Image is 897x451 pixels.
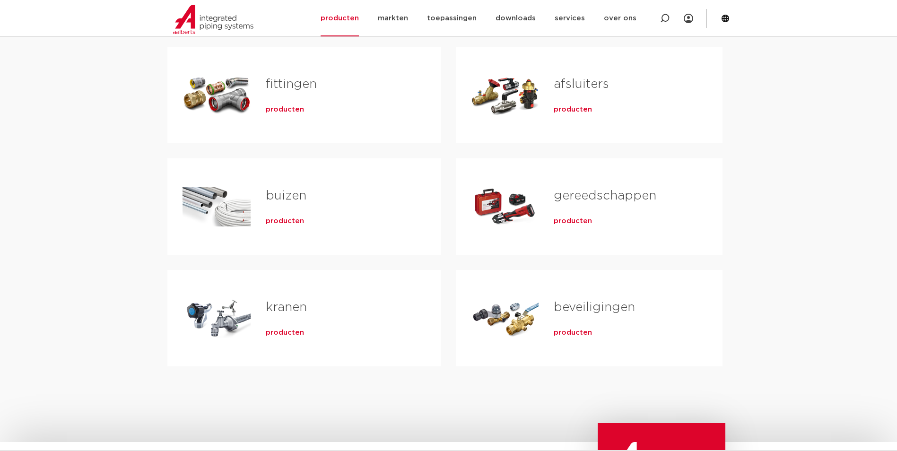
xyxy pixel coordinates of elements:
a: buizen [266,190,306,202]
a: producten [554,328,592,338]
a: afsluiters [554,78,609,90]
a: gereedschappen [554,190,656,202]
a: producten [266,328,304,338]
a: fittingen [266,78,317,90]
a: beveiligingen [554,301,635,313]
a: kranen [266,301,307,313]
a: producten [554,217,592,226]
a: producten [266,105,304,114]
a: producten [266,217,304,226]
div: my IPS [684,8,693,29]
a: producten [554,105,592,114]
